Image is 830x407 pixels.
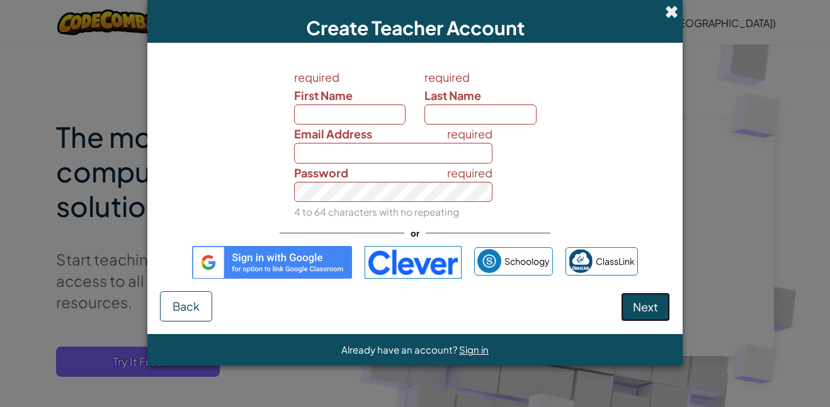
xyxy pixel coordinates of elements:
[306,16,525,40] span: Create Teacher Account
[459,343,489,355] a: Sign in
[341,343,459,355] span: Already have an account?
[404,224,426,242] span: or
[192,246,352,279] img: gplus_sso_button2.svg
[596,252,635,270] span: ClassLink
[477,249,501,273] img: schoology.png
[424,88,481,103] span: Last Name
[294,68,406,86] span: required
[294,165,348,180] span: Password
[504,252,550,270] span: Schoology
[633,299,658,314] span: Next
[569,249,593,273] img: classlink-logo-small.png
[160,291,212,321] button: Back
[294,88,353,103] span: First Name
[294,206,459,218] small: 4 to 64 characters with no repeating
[365,246,462,279] img: clever-logo-blue.png
[173,299,200,313] span: Back
[447,164,492,182] span: required
[424,68,537,86] span: required
[447,125,492,143] span: required
[294,126,372,141] span: Email Address
[621,293,670,321] button: Next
